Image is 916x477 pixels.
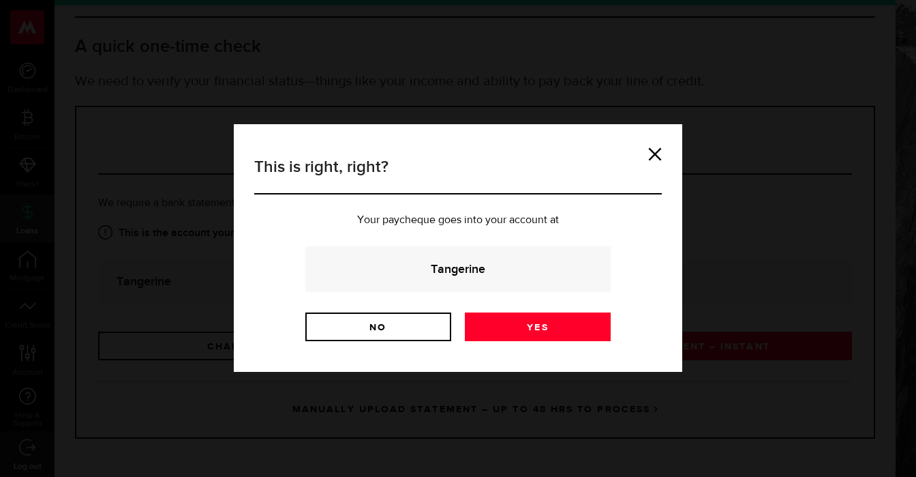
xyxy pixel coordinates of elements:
a: No [305,313,451,341]
a: Yes [465,313,611,341]
strong: Tangerine [324,260,592,278]
h3: This is right, right? [254,155,662,194]
p: Your paycheque goes into your account at [254,215,662,226]
button: Open LiveChat chat widget [11,5,52,46]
